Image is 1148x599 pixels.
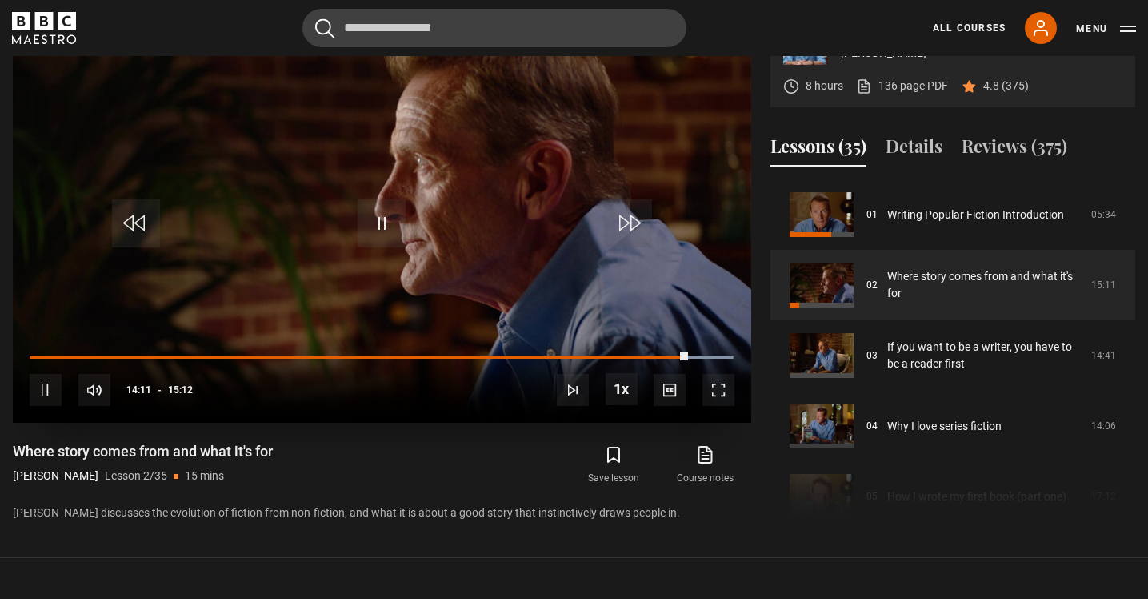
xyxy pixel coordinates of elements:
[654,374,686,406] button: Captions
[702,374,734,406] button: Fullscreen
[1076,21,1136,37] button: Toggle navigation
[983,78,1029,94] p: 4.8 (375)
[770,133,866,167] button: Lessons (35)
[12,12,76,44] svg: BBC Maestro
[302,9,686,47] input: Search
[660,442,751,488] a: Course notes
[126,376,151,404] span: 14:11
[30,356,734,359] div: Progress Bar
[887,339,1082,372] a: If you want to be a writer, you have to be a reader first
[962,133,1067,167] button: Reviews (375)
[168,376,193,404] span: 15:12
[557,374,589,406] button: Next Lesson
[806,78,843,94] p: 8 hours
[933,21,1006,35] a: All Courses
[13,442,273,461] h1: Where story comes from and what it's for
[13,468,98,484] p: [PERSON_NAME]
[887,268,1082,302] a: Where story comes from and what it's for
[606,373,638,405] button: Playback Rate
[856,78,948,94] a: 136 page PDF
[568,442,659,488] button: Save lesson
[185,468,224,484] p: 15 mins
[315,18,334,38] button: Submit the search query
[13,7,751,423] video-js: Video Player
[887,207,1064,223] a: Writing Popular Fiction Introduction
[886,133,942,167] button: Details
[105,468,167,484] p: Lesson 2/35
[30,374,62,406] button: Pause
[13,505,751,521] p: [PERSON_NAME] discusses the evolution of fiction from non-fiction, and what it is about a good st...
[887,418,1002,435] a: Why I love series fiction
[78,374,110,406] button: Mute
[158,384,162,396] span: -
